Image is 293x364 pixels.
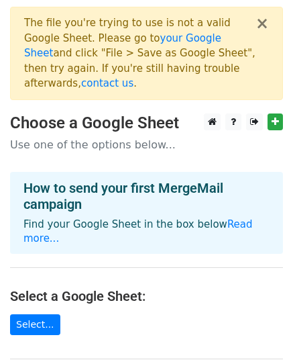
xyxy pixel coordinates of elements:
p: Use one of the options below... [10,138,283,152]
p: Find your Google Sheet in the box below [23,218,270,246]
h3: Choose a Google Sheet [10,113,283,133]
h4: How to send your first MergeMail campaign [23,180,270,212]
a: contact us [81,77,133,89]
a: Select... [10,314,60,335]
div: The file you're trying to use is not a valid Google Sheet. Please go to and click "File > Save as... [24,15,255,91]
a: Read more... [23,218,253,244]
button: × [255,15,269,32]
h4: Select a Google Sheet: [10,288,283,304]
a: your Google Sheet [24,32,221,60]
